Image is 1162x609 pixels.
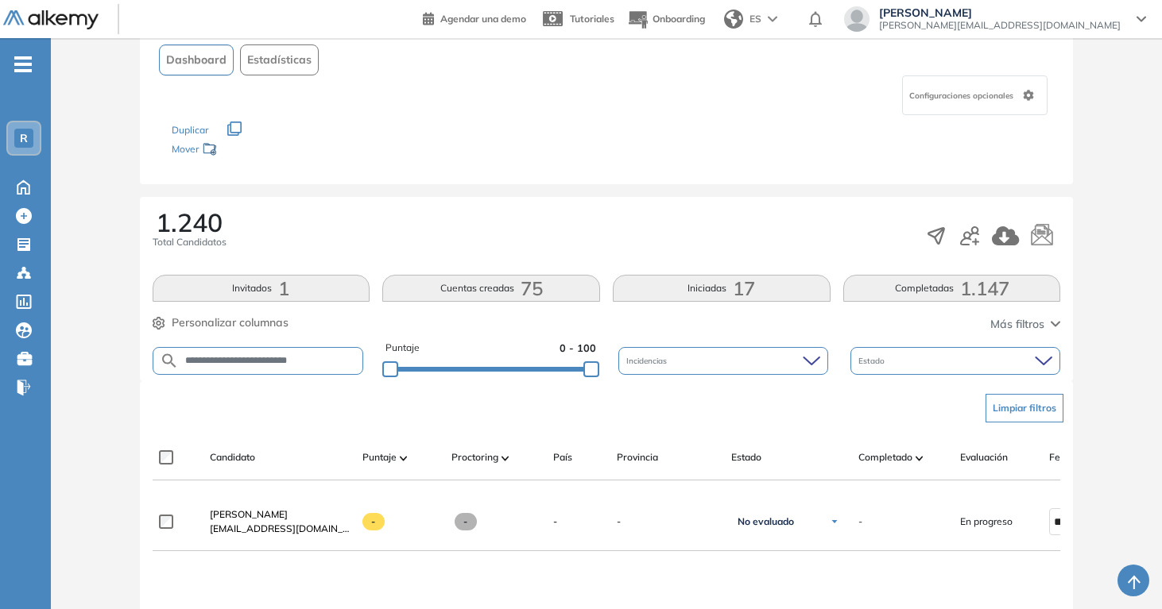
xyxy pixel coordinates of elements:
span: Configuraciones opcionales [909,90,1017,102]
span: R [20,132,28,145]
div: Estado [850,347,1060,375]
span: Agendar una demo [440,13,526,25]
span: Puntaje [385,341,420,356]
img: Ícono de flecha [830,517,839,526]
a: Agendar una demo [423,8,526,27]
span: País [553,450,572,464]
img: Logo [3,10,99,30]
span: Candidato [210,450,255,464]
span: Duplicar [172,124,208,136]
button: Cuentas creadas75 [382,275,600,302]
img: [missing "en.ARROW_ALT" translation] [916,456,924,461]
span: Proctoring [451,450,498,464]
button: Onboarding [627,2,705,37]
img: [missing "en.ARROW_ALT" translation] [502,456,509,461]
span: Total Candidatos [153,235,227,249]
span: - [362,513,385,530]
button: Estadísticas [240,44,319,75]
span: Puntaje [362,450,397,464]
span: Dashboard [166,52,227,68]
button: Completadas1.147 [843,275,1061,302]
span: Evaluación [960,450,1008,464]
div: Configuraciones opcionales [902,75,1048,115]
span: Incidencias [626,355,670,367]
iframe: Chat Widget [1083,533,1162,609]
span: 1.240 [156,210,223,235]
span: Estadísticas [247,52,312,68]
span: Estado [731,450,761,464]
span: [EMAIL_ADDRESS][DOMAIN_NAME] [210,522,350,536]
div: Mover [172,136,331,165]
span: Más filtros [990,316,1044,333]
span: Provincia [617,450,658,464]
span: Onboarding [653,13,705,25]
span: Fecha límite [1049,450,1103,464]
img: world [724,10,743,29]
span: Tutoriales [570,13,614,25]
button: Personalizar columnas [153,314,289,331]
span: [PERSON_NAME] [210,508,288,520]
span: En progreso [960,515,1013,529]
button: Invitados1 [153,275,370,302]
div: Widget de chat [1083,533,1162,609]
span: No evaluado [738,515,794,528]
span: Personalizar columnas [172,314,289,331]
span: - [553,515,557,529]
span: [PERSON_NAME] [879,6,1121,19]
a: [PERSON_NAME] [210,507,350,522]
span: - [455,513,478,530]
div: Incidencias [618,347,828,375]
span: - [858,515,862,529]
button: Iniciadas17 [613,275,831,302]
img: [missing "en.ARROW_ALT" translation] [400,456,408,461]
span: Completado [858,450,912,464]
i: - [14,63,32,66]
span: Estado [858,355,888,367]
button: Dashboard [159,44,234,75]
button: Más filtros [990,316,1060,333]
img: arrow [768,16,777,22]
span: 0 - 100 [560,341,596,356]
span: ES [749,12,761,26]
img: SEARCH_ALT [160,351,179,371]
button: Limpiar filtros [986,394,1063,422]
span: - [617,515,719,529]
span: [PERSON_NAME][EMAIL_ADDRESS][DOMAIN_NAME] [879,19,1121,32]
